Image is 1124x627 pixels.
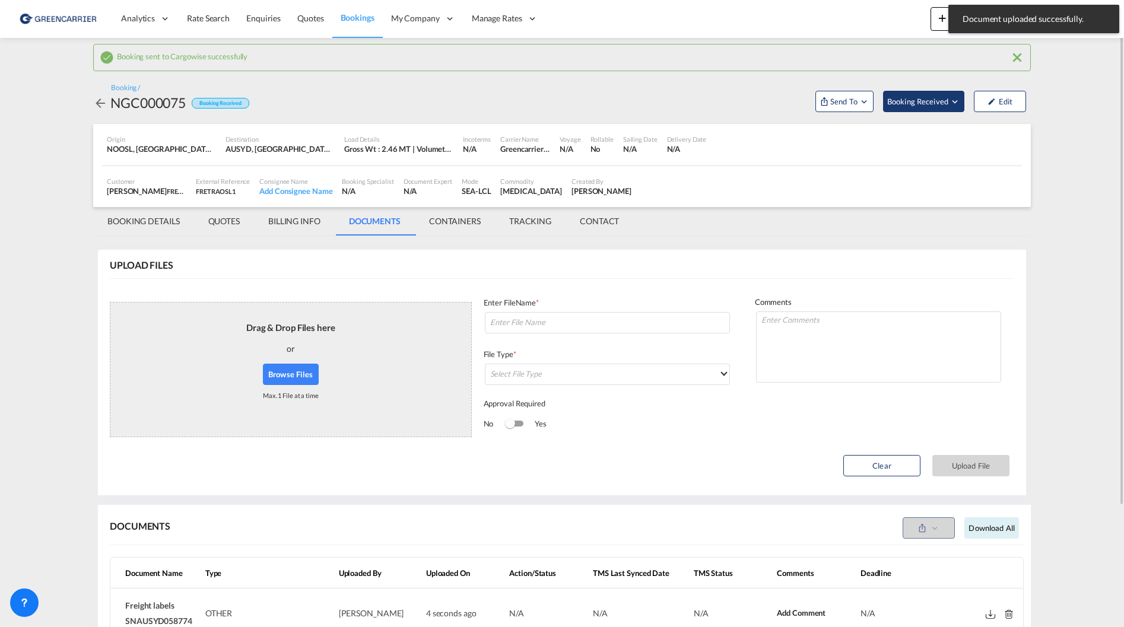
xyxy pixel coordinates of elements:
[226,135,335,144] div: Destination
[342,177,393,186] div: Booking Specialist
[935,11,950,25] md-icon: icon-plus 400-fg
[107,186,186,196] div: [PERSON_NAME]
[861,608,875,618] span: N/A
[472,12,522,24] span: Manage Rates
[883,91,964,112] button: Open demo menu
[623,135,658,144] div: Sailing Date
[500,186,562,196] div: Fish Oil
[777,608,825,618] span: Add Comment
[246,322,335,334] div: Drag & Drop Files here
[887,96,950,107] span: Booking Received
[590,144,614,154] div: No
[463,144,477,154] div: N/A
[935,13,980,23] span: New
[566,207,633,235] md-tab-item: CONTACT
[523,418,547,429] span: Yes
[192,98,249,109] div: Booking Received
[986,610,995,619] md-icon: Download
[391,12,440,24] span: My Company
[111,558,201,588] th: Document Name
[93,207,633,235] md-pagination-wrapper: Use the left and right arrow keys to navigate between tabs
[12,12,271,24] body: Editor, editor2
[93,93,110,112] div: icon-arrow-left
[485,312,730,333] input: Enter File Name
[500,135,550,144] div: Carrier Name
[93,207,194,235] md-tab-item: BOOKING DETAILS
[843,455,920,476] button: Clear
[571,177,631,186] div: Created By
[334,558,421,588] th: Uploaded By
[560,144,580,154] div: N/A
[829,96,859,107] span: Send To
[590,135,614,144] div: Rollable
[246,13,281,23] span: Enquiries
[755,297,1002,310] div: Comments
[505,415,523,433] md-switch: Switch 1
[121,12,155,24] span: Analytics
[404,177,453,186] div: Document Expert
[100,50,114,65] md-icon: icon-checkbox-marked-circle
[421,558,505,588] th: Uploaded On
[117,49,247,61] span: Booking sent to Cargowise successfully
[694,607,768,619] div: N/A
[342,186,393,196] div: N/A
[772,558,856,588] th: Comments
[964,517,1019,539] button: Download all
[571,186,631,196] div: Jakub Flemming
[263,364,319,385] button: Browse Files
[623,144,658,154] div: N/A
[500,177,562,186] div: Commodity
[404,186,453,196] div: N/A
[344,144,453,154] div: Gross Wt : 2.46 MT | Volumetric Wt : 3.02 CBM | Chargeable Wt : 3.02 W/M
[93,96,107,110] md-icon: icon-arrow-left
[959,13,1109,25] span: Document uploaded successfully.
[194,207,254,235] md-tab-item: QUOTES
[226,144,335,154] div: AUSYD, Sydney, Australia, Oceania, Oceania
[484,418,506,429] span: No
[18,5,98,32] img: e39c37208afe11efa9cb1d7a6ea7d6f5.png
[201,558,334,588] th: Type
[297,13,323,23] span: Quotes
[988,97,996,106] md-icon: icon-pencil
[259,177,332,186] div: Consignee Name
[110,93,186,112] div: NGC000075
[1010,50,1024,65] md-icon: icon-close
[931,7,985,31] button: icon-plus 400-fgNewicon-chevron-down
[167,186,256,196] span: FREJA Transport & Logistics AS
[187,13,230,23] span: Rate Search
[107,177,186,186] div: Customer
[667,144,707,154] div: N/A
[974,91,1026,112] button: icon-pencilEdit
[107,144,216,154] div: NOOSL, Oslo, Norway, Northern Europe, Europe
[484,297,731,311] div: Enter FileName
[254,207,335,235] md-tab-item: BILLING INFO
[484,398,731,412] div: Approval Required
[344,135,453,144] div: Load Details
[560,135,580,144] div: Voyage
[689,558,773,588] th: TMS Status
[341,12,374,23] span: Bookings
[196,187,236,195] span: FRETRAOSL1
[932,455,1009,476] button: Upload File
[462,186,491,196] div: SEA-LCL
[335,207,415,235] md-tab-item: DOCUMENTS
[263,385,319,406] div: Max. 1 File at a time
[463,135,491,144] div: Incoterms
[500,144,550,154] div: Greencarrier Consolidators
[107,135,216,144] div: Origin
[259,186,332,196] div: Add Consignee Name
[495,207,566,235] md-tab-item: TRACKING
[287,334,295,364] div: or
[856,558,939,588] th: Deadline
[903,517,955,539] button: Open sync menu
[125,600,192,626] span: Freight labels SNAUSYD058774
[110,259,173,272] div: UPLOAD FILES
[111,83,140,93] div: Booking /
[667,135,707,144] div: Delivery Date
[196,177,250,186] div: External Reference
[110,520,170,533] div: DOCUMENTS
[588,558,689,588] th: TMS Last Synced Date
[1004,610,1014,619] md-icon: Delete
[415,207,495,235] md-tab-item: CONTAINERS
[462,177,491,186] div: Mode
